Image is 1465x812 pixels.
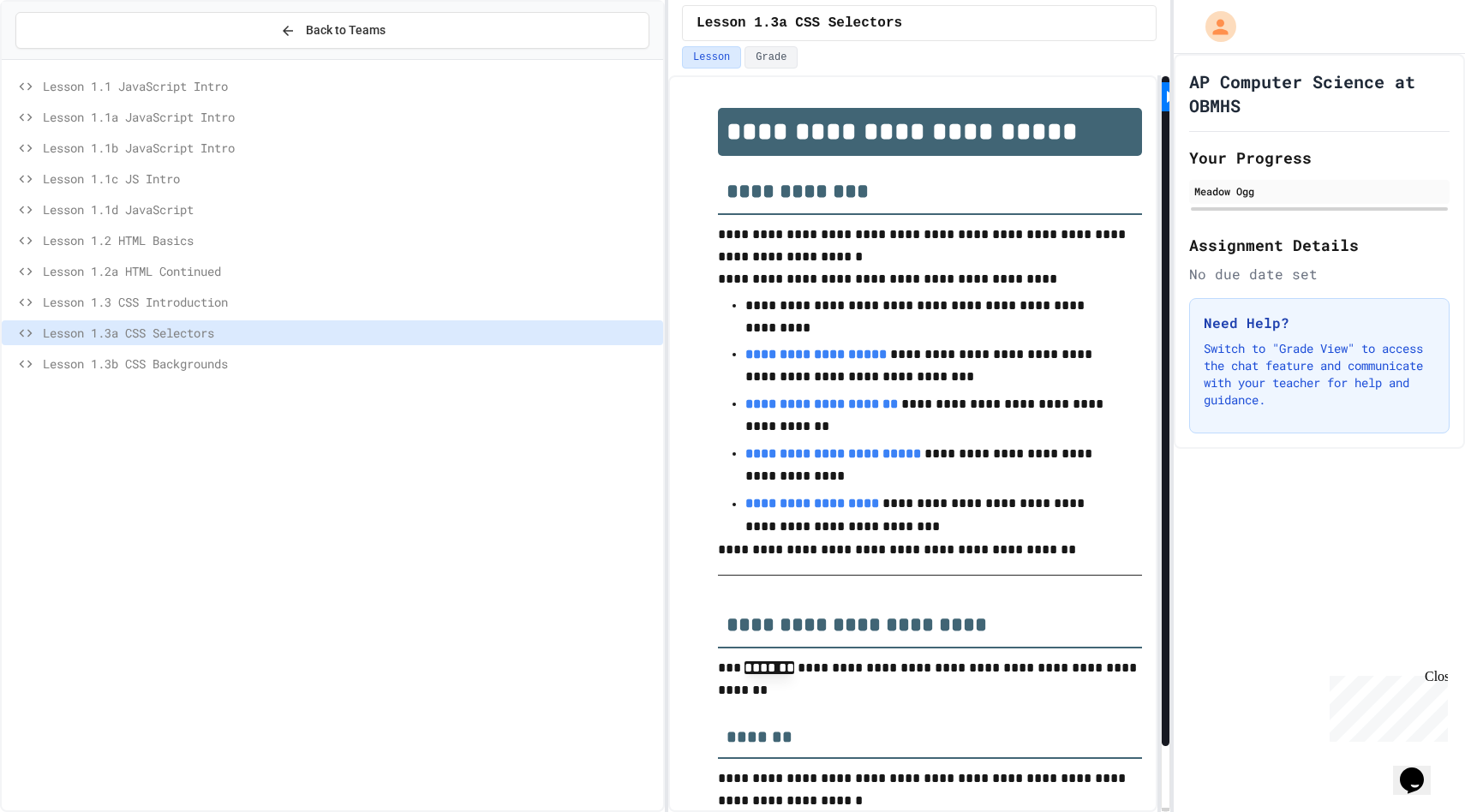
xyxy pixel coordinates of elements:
span: Lesson 1.3a CSS Selectors [697,13,902,33]
div: No due date set [1189,264,1450,284]
span: Back to Teams [306,21,386,39]
span: Lesson 1.3b CSS Backgrounds [43,355,656,373]
span: Lesson 1.1 JavaScript Intro [43,77,656,95]
span: Lesson 1.3 CSS Introduction [43,293,656,311]
span: Lesson 1.3a CSS Selectors [43,324,656,342]
button: Lesson [682,46,741,69]
div: Meadow Ogg [1194,183,1444,199]
h1: AP Computer Science at OBMHS [1189,69,1450,117]
span: Lesson 1.2 HTML Basics [43,231,656,249]
h3: Need Help? [1204,313,1435,333]
div: My Account [1187,7,1241,46]
span: Lesson 1.1d JavaScript [43,200,656,218]
div: Chat with us now!Close [7,7,118,109]
p: Switch to "Grade View" to access the chat feature and communicate with your teacher for help and ... [1204,340,1435,409]
iframe: chat widget [1393,743,1448,795]
span: Lesson 1.1b JavaScript Intro [43,139,656,157]
span: Lesson 1.1a JavaScript Intro [43,108,656,126]
button: Grade [744,46,798,69]
span: Lesson 1.2a HTML Continued [43,262,656,280]
h2: Your Progress [1189,146,1450,170]
span: Lesson 1.1c JS Intro [43,170,656,188]
h2: Assignment Details [1189,233,1450,257]
button: Back to Teams [15,12,649,49]
iframe: chat widget [1323,669,1448,742]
